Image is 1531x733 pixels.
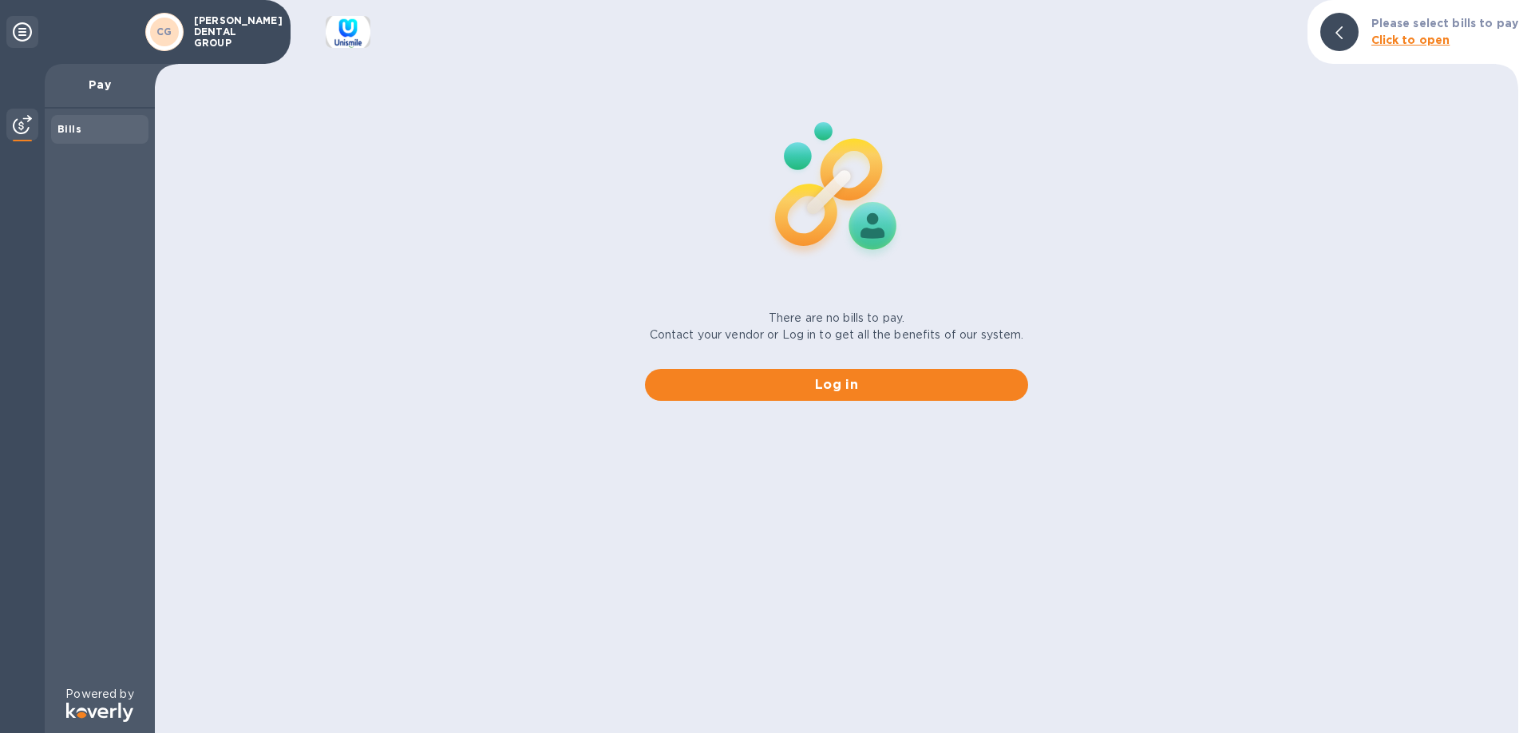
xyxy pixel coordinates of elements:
[1371,17,1518,30] b: Please select bills to pay
[57,77,142,93] p: Pay
[650,310,1024,343] p: There are no bills to pay. Contact your vendor or Log in to get all the benefits of our system.
[57,123,81,135] b: Bills
[1371,34,1450,46] b: Click to open
[658,375,1015,394] span: Log in
[645,369,1028,401] button: Log in
[65,686,133,703] p: Powered by
[156,26,172,38] b: CG
[194,15,274,49] p: [PERSON_NAME] DENTAL GROUP
[66,703,133,722] img: Logo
